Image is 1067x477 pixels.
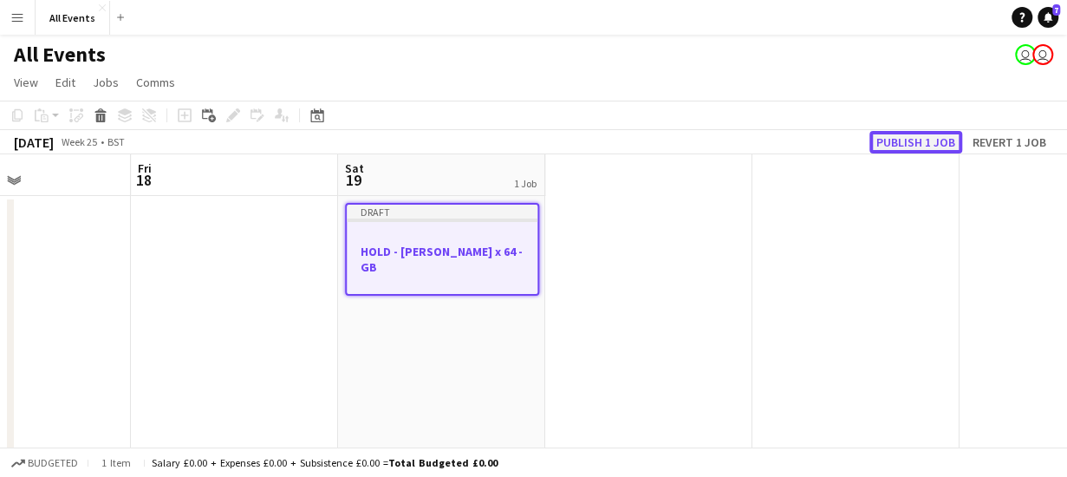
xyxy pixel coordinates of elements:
div: [DATE] [14,134,54,151]
span: View [14,75,38,90]
button: Publish 1 job [869,131,962,154]
button: Budgeted [9,454,81,473]
div: 1 Job [514,177,537,190]
h3: HOLD - [PERSON_NAME] x 64 - GB [347,244,537,275]
a: 7 [1038,7,1058,28]
span: 7 [1052,4,1060,16]
span: Sat [345,160,364,176]
span: Total Budgeted £0.00 [388,456,498,469]
app-job-card: DraftHOLD - [PERSON_NAME] x 64 - GB [345,203,539,296]
div: Salary £0.00 + Expenses £0.00 + Subsistence £0.00 = [152,456,498,469]
app-user-avatar: Sarah Chapman [1015,44,1036,65]
span: 1 item [95,456,137,469]
span: 18 [135,170,152,190]
span: Week 25 [57,135,101,148]
h1: All Events [14,42,106,68]
a: Jobs [86,71,126,94]
a: Comms [129,71,182,94]
span: 19 [342,170,364,190]
a: Edit [49,71,82,94]
span: Edit [55,75,75,90]
a: View [7,71,45,94]
span: Comms [136,75,175,90]
span: Fri [138,160,152,176]
button: All Events [36,1,110,35]
app-user-avatar: Lucy Hinks [1032,44,1053,65]
div: BST [107,135,125,148]
span: Budgeted [28,457,78,469]
div: Draft [347,205,537,219]
button: Revert 1 job [966,131,1053,154]
span: Jobs [93,75,119,90]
